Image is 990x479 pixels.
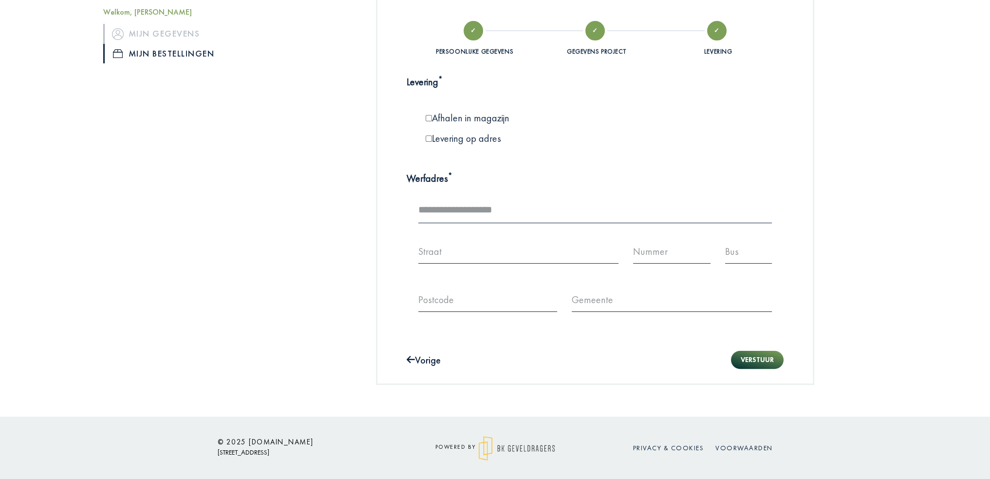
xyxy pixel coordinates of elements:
img: icon [113,49,123,58]
a: iconMijn gegevens [103,24,288,43]
div: Levering [704,47,732,56]
div: Levering op adres [418,132,595,145]
div: Persoonlijke gegevens [436,47,513,56]
h6: © 2025 [DOMAIN_NAME] [218,438,393,446]
button: Vorige [407,354,441,366]
strong: Levering [407,76,443,88]
button: Verstuur [731,351,784,369]
a: iconMijn bestellingen [103,44,288,63]
img: icon [112,28,124,39]
img: logo [479,436,555,460]
a: Voorwaarden [715,443,773,452]
a: Privacy & cookies [633,443,704,452]
p: [STREET_ADDRESS] [218,446,393,459]
strong: Werfadres [407,172,452,185]
h5: Welkom, [PERSON_NAME] [103,7,288,17]
div: powered by [408,436,583,460]
div: Afhalen in magazijn [418,112,595,124]
div: Gegevens project [567,47,626,56]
